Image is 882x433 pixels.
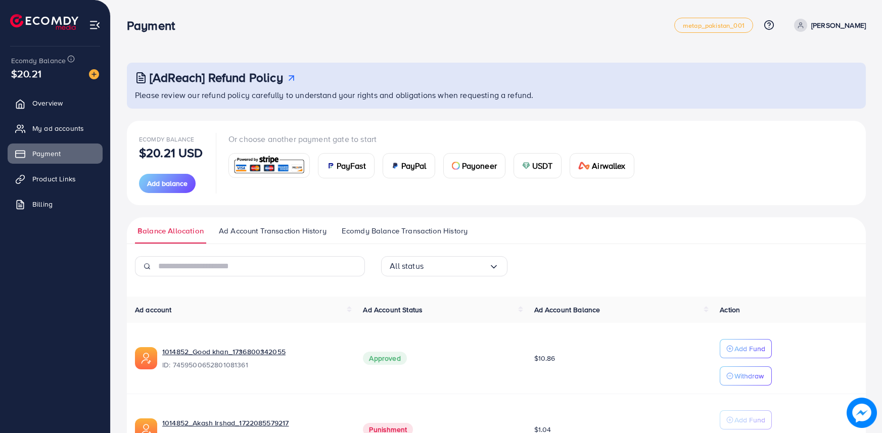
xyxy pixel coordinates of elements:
[127,18,183,33] h3: Payment
[8,93,103,113] a: Overview
[592,160,625,172] span: Airwallex
[514,153,562,178] a: cardUSDT
[139,174,196,193] button: Add balance
[135,305,172,315] span: Ad account
[720,366,772,386] button: Withdraw
[390,258,424,274] span: All status
[10,14,78,30] img: logo
[578,162,590,170] img: card
[683,22,745,29] span: metap_pakistan_001
[147,178,188,188] span: Add balance
[32,174,76,184] span: Product Links
[734,343,765,355] p: Add Fund
[11,66,41,81] span: $20.21
[162,347,347,357] a: 1014852_Good khan_1736800342055
[8,194,103,214] a: Billing
[32,149,61,159] span: Payment
[462,160,497,172] span: Payoneer
[137,225,204,236] span: Balance Allocation
[534,353,555,363] span: $10.86
[11,56,66,66] span: Ecomdy Balance
[8,143,103,164] a: Payment
[570,153,634,178] a: cardAirwallex
[89,19,101,31] img: menu
[232,155,306,176] img: card
[383,153,435,178] a: cardPayPal
[363,305,423,315] span: Ad Account Status
[139,147,203,159] p: $20.21 USD
[8,169,103,189] a: Product Links
[318,153,375,178] a: cardPayFast
[522,162,530,170] img: card
[150,70,283,85] h3: [AdReach] Refund Policy
[162,347,347,370] div: <span class='underline'>1014852_Good khan_1736800342055</span></br>7459500652801081361
[790,19,866,32] a: [PERSON_NAME]
[228,133,642,145] p: Or choose another payment gate to start
[342,225,468,236] span: Ecomdy Balance Transaction History
[8,118,103,138] a: My ad accounts
[381,256,507,276] div: Search for option
[337,160,366,172] span: PayFast
[720,305,740,315] span: Action
[135,347,157,369] img: ic-ads-acc.e4c84228.svg
[532,160,553,172] span: USDT
[32,98,63,108] span: Overview
[452,162,460,170] img: card
[534,305,600,315] span: Ad Account Balance
[424,258,489,274] input: Search for option
[720,339,772,358] button: Add Fund
[162,418,347,428] a: 1014852_Akash Irshad_1722085579217
[443,153,505,178] a: cardPayoneer
[674,18,753,33] a: metap_pakistan_001
[162,360,347,370] span: ID: 7459500652801081361
[847,398,877,428] img: image
[32,123,84,133] span: My ad accounts
[89,69,99,79] img: image
[734,370,764,382] p: Withdraw
[720,410,772,429] button: Add Fund
[363,352,406,365] span: Approved
[401,160,427,172] span: PayPal
[811,19,866,31] p: [PERSON_NAME]
[32,199,53,209] span: Billing
[139,135,194,143] span: Ecomdy Balance
[135,89,860,101] p: Please review our refund policy carefully to understand your rights and obligations when requesti...
[391,162,399,170] img: card
[327,162,335,170] img: card
[219,225,327,236] span: Ad Account Transaction History
[734,414,765,426] p: Add Fund
[228,153,310,178] a: card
